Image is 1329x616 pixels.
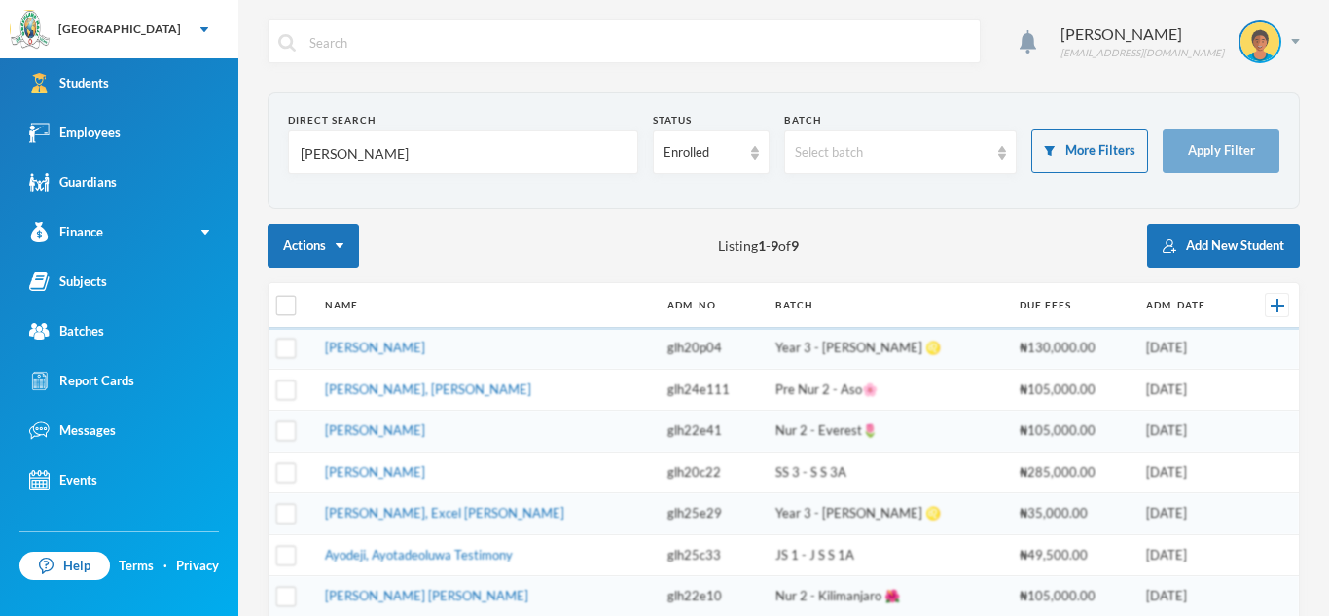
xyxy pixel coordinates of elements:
[791,237,799,254] b: 9
[1010,534,1136,576] td: ₦49,500.00
[1010,369,1136,411] td: ₦105,000.00
[771,237,778,254] b: 9
[1136,328,1240,370] td: [DATE]
[1010,328,1136,370] td: ₦130,000.00
[658,369,766,411] td: glh24e111
[664,143,741,163] div: Enrolled
[1136,369,1240,411] td: [DATE]
[766,493,1011,535] td: Year 3 - [PERSON_NAME] ♌️
[658,534,766,576] td: glh25c33
[325,381,531,397] a: [PERSON_NAME], [PERSON_NAME]
[1010,283,1136,328] th: Due Fees
[766,328,1011,370] td: Year 3 - [PERSON_NAME] ♌️
[288,113,638,127] div: Direct Search
[658,452,766,493] td: glh20c22
[1136,411,1240,453] td: [DATE]
[1136,534,1240,576] td: [DATE]
[325,588,528,603] a: [PERSON_NAME] [PERSON_NAME]
[29,73,109,93] div: Students
[1010,411,1136,453] td: ₦105,000.00
[29,172,117,193] div: Guardians
[268,224,359,268] button: Actions
[325,464,425,480] a: [PERSON_NAME]
[278,34,296,52] img: search
[718,236,799,256] span: Listing - of
[784,113,1018,127] div: Batch
[29,470,97,490] div: Events
[658,328,766,370] td: glh20p04
[163,557,167,576] div: ·
[1163,129,1279,173] button: Apply Filter
[19,552,110,581] a: Help
[325,422,425,438] a: [PERSON_NAME]
[29,371,134,391] div: Report Cards
[766,369,1011,411] td: Pre Nur 2 - Aso🌸
[1031,129,1148,173] button: More Filters
[325,340,425,355] a: [PERSON_NAME]
[766,411,1011,453] td: Nur 2 - Everest🌷
[29,222,103,242] div: Finance
[29,321,104,342] div: Batches
[325,547,513,562] a: Ayodeji, Ayotadeoluwa Testimony
[29,123,121,143] div: Employees
[766,534,1011,576] td: JS 1 - J S S 1A
[58,20,181,38] div: [GEOGRAPHIC_DATA]
[176,557,219,576] a: Privacy
[758,237,766,254] b: 1
[29,272,107,292] div: Subjects
[1136,493,1240,535] td: [DATE]
[795,143,989,163] div: Select batch
[766,452,1011,493] td: SS 3 - S S 3A
[307,20,970,64] input: Search
[1271,299,1284,312] img: +
[658,493,766,535] td: glh25e29
[119,557,154,576] a: Terms
[1060,22,1224,46] div: [PERSON_NAME]
[653,113,770,127] div: Status
[1240,22,1279,61] img: STUDENT
[315,283,658,328] th: Name
[1010,452,1136,493] td: ₦285,000.00
[1136,452,1240,493] td: [DATE]
[11,11,50,50] img: logo
[1147,224,1300,268] button: Add New Student
[766,283,1011,328] th: Batch
[658,283,766,328] th: Adm. No.
[325,505,564,521] a: [PERSON_NAME], Excel [PERSON_NAME]
[658,411,766,453] td: glh22e41
[1060,46,1224,60] div: [EMAIL_ADDRESS][DOMAIN_NAME]
[29,420,116,441] div: Messages
[299,131,628,175] input: Name, Admin No, Phone number, Email Address
[1136,283,1240,328] th: Adm. Date
[1010,493,1136,535] td: ₦35,000.00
